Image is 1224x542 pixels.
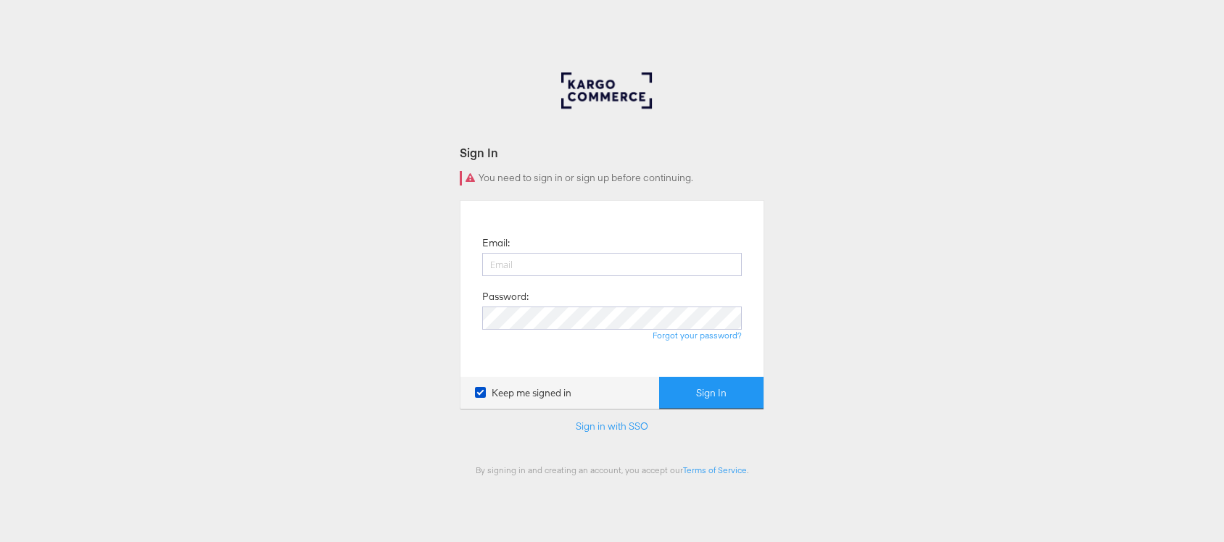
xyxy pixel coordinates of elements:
div: You need to sign in or sign up before continuing. [460,171,764,185]
label: Email: [482,236,510,250]
label: Password: [482,290,529,304]
label: Keep me signed in [475,386,571,400]
div: By signing in and creating an account, you accept our . [460,464,764,475]
button: Sign In [659,377,764,409]
div: Sign In [460,144,764,161]
input: Email [482,253,742,276]
a: Terms of Service [683,464,747,475]
a: Sign in with SSO [576,420,648,433]
a: Forgot your password? [653,330,742,341]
